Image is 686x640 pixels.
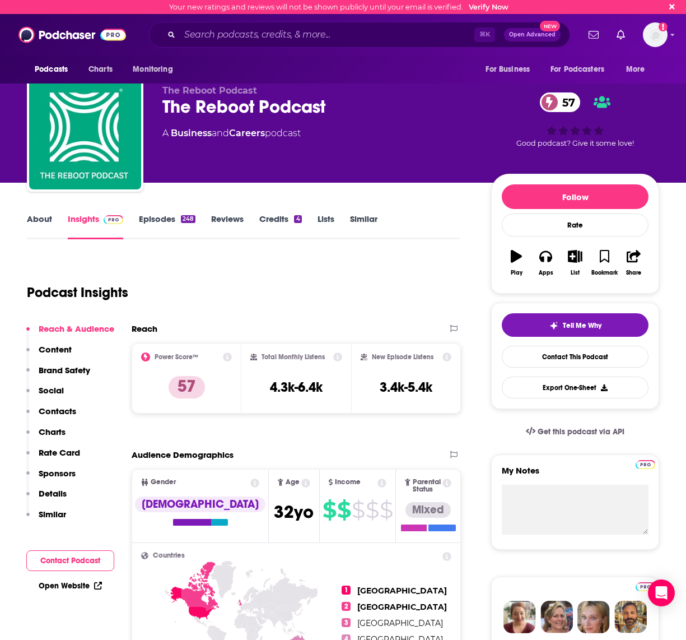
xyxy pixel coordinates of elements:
[135,497,265,512] div: [DEMOGRAPHIC_DATA]
[104,215,123,224] img: Podchaser Pro
[26,550,114,571] button: Contact Podcast
[39,468,76,479] p: Sponsors
[318,214,334,239] a: Lists
[26,344,72,365] button: Content
[543,59,620,80] button: open menu
[26,385,64,406] button: Social
[540,601,573,633] img: Barbara Profile
[563,321,601,330] span: Tell Me Why
[372,353,433,361] h2: New Episode Listens
[139,214,195,239] a: Episodes248
[39,365,90,375] p: Brand Safety
[39,488,67,499] p: Details
[26,447,80,468] button: Rate Card
[133,62,172,77] span: Monitoring
[405,502,451,518] div: Mixed
[619,243,648,283] button: Share
[540,21,560,31] span: New
[538,427,624,437] span: Get this podcast via API
[26,365,90,386] button: Brand Safety
[27,284,128,301] h1: Podcast Insights
[342,618,351,627] span: 3
[612,25,629,44] a: Show notifications dropdown
[39,385,64,396] p: Social
[151,479,176,486] span: Gender
[68,214,123,239] a: InsightsPodchaser Pro
[551,92,581,112] span: 57
[614,601,647,633] img: Jon Profile
[153,552,185,559] span: Countries
[162,85,257,96] span: The Reboot Podcast
[380,379,432,396] h3: 3.4k-5.4k
[577,601,610,633] img: Jules Profile
[643,22,668,47] img: User Profile
[550,62,604,77] span: For Podcasters
[180,26,474,44] input: Search podcasts, credits, & more...
[35,62,68,77] span: Podcasts
[626,62,645,77] span: More
[486,62,530,77] span: For Business
[155,353,198,361] h2: Power Score™
[29,77,141,189] img: The Reboot Podcast
[335,479,361,486] span: Income
[39,581,102,591] a: Open Website
[636,460,655,469] img: Podchaser Pro
[274,507,314,521] a: 32yo
[323,501,336,519] span: $
[337,501,351,519] span: $
[503,601,536,633] img: Sydney Profile
[591,270,618,276] div: Bookmark
[27,59,82,80] button: open menu
[636,581,655,591] a: Pro website
[511,270,522,276] div: Play
[26,406,76,426] button: Contacts
[502,313,648,337] button: tell me why sparkleTell Me Why
[132,323,157,334] h2: Reach
[135,497,265,526] a: [DEMOGRAPHIC_DATA]
[469,3,508,11] a: Verify Now
[659,22,668,31] svg: Email not verified
[18,24,126,45] img: Podchaser - Follow, Share and Rate Podcasts
[181,215,195,223] div: 248
[357,618,443,628] a: [GEOGRAPHIC_DATA]
[502,346,648,368] a: Contact This Podcast
[125,59,187,80] button: open menu
[516,139,634,147] span: Good podcast? Give it some love!
[626,270,641,276] div: Share
[27,214,52,239] a: About
[171,128,212,138] a: Business
[357,602,447,612] a: [GEOGRAPHIC_DATA]
[636,582,655,591] img: Podchaser Pro
[212,128,229,138] span: and
[26,509,66,530] button: Similar
[502,243,531,283] button: Play
[643,22,668,47] button: Show profile menu
[342,602,351,611] span: 2
[478,59,544,80] button: open menu
[540,92,581,112] a: 57
[357,586,447,596] a: [GEOGRAPHIC_DATA]
[26,488,67,509] button: Details
[549,321,558,330] img: tell me why sparkle
[323,501,393,519] a: $$$$$
[502,377,648,398] button: Export One-Sheet
[502,214,648,236] div: Rate
[132,449,234,460] h2: Audience Demographics
[561,243,590,283] button: List
[648,579,675,606] div: Open Intercom Messenger
[39,406,76,416] p: Contacts
[502,184,648,209] button: Follow
[211,214,244,239] a: Reviews
[286,479,300,486] span: Age
[169,3,508,11] div: Your new ratings and reviews will not be shown publicly until your email is verified.
[618,59,659,80] button: open menu
[584,25,603,44] a: Show notifications dropdown
[401,502,456,531] a: Mixed
[636,458,655,469] a: Pro website
[229,128,265,138] a: Careers
[39,509,66,520] p: Similar
[39,426,66,437] p: Charts
[491,85,659,155] div: 57Good podcast? Give it some love!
